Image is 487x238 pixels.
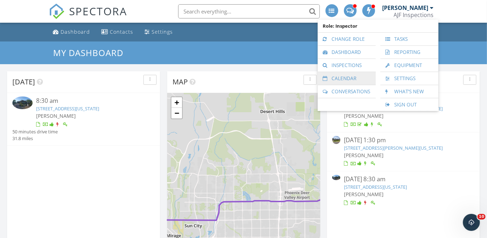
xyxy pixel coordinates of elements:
div: 31.8 miles [12,135,58,142]
a: Settings [384,72,435,85]
input: Search everything... [178,4,320,18]
div: Settings [152,28,173,35]
a: Reporting [384,46,435,59]
a: SPECTORA [49,10,128,24]
a: [STREET_ADDRESS][US_STATE] [344,184,407,190]
a: Dashboard [321,46,372,59]
span: Role: Inspector [321,20,435,32]
span: [PERSON_NAME] [344,112,384,119]
span: SPECTORA [69,4,128,18]
a: [STREET_ADDRESS][PERSON_NAME][US_STATE] [344,145,443,151]
a: Calendar [321,72,372,85]
img: 9543742%2Fcover_photos%2FikgqM6c2TnVbJ8haoqhZ%2Fsmall.jpg [332,136,340,144]
a: Inspections [321,59,372,72]
a: [DATE] 1:30 pm [STREET_ADDRESS][PERSON_NAME][US_STATE] [PERSON_NAME] [332,96,475,128]
div: 8:30 am [36,96,143,105]
img: The Best Home Inspection Software - Spectora [49,4,64,19]
span: Map [172,77,188,87]
a: Conversations [321,85,372,98]
img: 9552279%2Fcover_photos%2FFP689HBE51eWSxhKwLXn%2Fsmall.jpg [332,175,340,180]
div: Dashboard [61,28,90,35]
a: Settings [142,26,176,39]
a: Dashboard [50,26,93,39]
a: [DATE] 1:30 pm [STREET_ADDRESS][PERSON_NAME][US_STATE] [PERSON_NAME] [332,136,475,167]
a: 8:30 am [STREET_ADDRESS][US_STATE] [PERSON_NAME] 50 minutes drive time 31.8 miles [12,96,155,142]
a: Contacts [99,26,136,39]
div: [PERSON_NAME] [383,4,429,11]
a: [DATE] 8:30 am [STREET_ADDRESS][US_STATE] [PERSON_NAME] [332,175,475,206]
a: Zoom out [171,108,182,118]
img: 9552279%2Fcover_photos%2FFP689HBE51eWSxhKwLXn%2Fsmall.jpg [12,96,33,109]
a: Equipment [384,59,435,72]
a: My Dashboard [53,47,129,59]
a: Tasks [384,33,435,45]
div: Contacts [110,28,134,35]
span: [PERSON_NAME] [344,191,384,198]
span: [DATE] [12,77,35,87]
div: [DATE] 8:30 am [344,175,463,184]
span: [PERSON_NAME] [344,152,384,159]
a: Zoom in [171,97,182,108]
a: Change Role [321,33,372,45]
a: What's New [384,85,435,98]
iframe: Intercom live chat [463,214,480,231]
span: 10 [477,214,486,220]
div: [DATE] 1:30 pm [344,136,463,145]
div: AJF Inspections [394,11,434,18]
a: [STREET_ADDRESS][US_STATE] [36,105,99,112]
div: 50 minutes drive time [12,128,58,135]
a: Sign Out [384,98,435,111]
span: [PERSON_NAME] [36,112,76,119]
